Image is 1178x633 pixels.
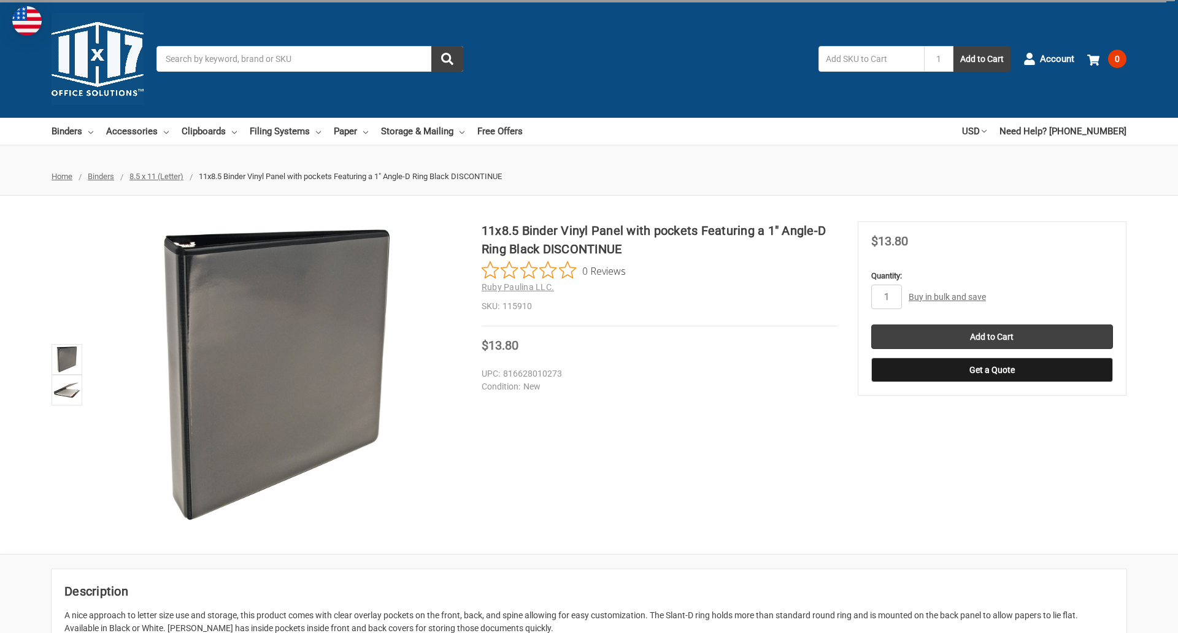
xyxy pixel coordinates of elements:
[52,118,93,145] a: Binders
[477,118,523,145] a: Free Offers
[1023,43,1074,75] a: Account
[482,300,837,313] dd: 115910
[53,346,80,373] img: 11x8.5 Binder Vinyl Panel with pockets Featuring a 1" Angle-D Ring Black
[182,118,237,145] a: Clipboards
[482,367,832,380] dd: 816628010273
[482,380,520,393] dt: Condition:
[199,172,502,181] span: 11x8.5 Binder Vinyl Panel with pockets Featuring a 1" Angle-D Ring Black DISCONTINUE
[64,582,1114,600] h2: Description
[53,377,80,404] img: 11x8.5 Binder Vinyl Panel with pockets Featuring a 1" Angle-D Ring Black DISCONTINUE
[52,172,72,181] a: Home
[582,261,626,280] span: 0 Reviews
[871,324,1113,349] input: Add to Cart
[334,118,368,145] a: Paper
[482,221,837,258] h1: 11x8.5 Binder Vinyl Panel with pockets Featuring a 1" Angle-D Ring Black DISCONTINUE
[1040,52,1074,66] span: Account
[909,292,986,302] a: Buy in bulk and save
[482,380,832,393] dd: New
[1077,600,1178,633] iframe: Google Customer Reviews
[482,338,518,353] span: $13.80
[482,282,554,292] a: Ruby Paulina LLC.
[52,13,144,105] img: 11x17.com
[871,270,1113,282] label: Quantity:
[1108,50,1126,68] span: 0
[381,118,464,145] a: Storage & Mailing
[250,118,321,145] a: Filing Systems
[871,358,1113,382] button: Get a Quote
[482,261,626,280] button: Rated 0 out of 5 stars from 0 reviews. Jump to reviews.
[482,367,500,380] dt: UPC:
[818,46,924,72] input: Add SKU to Cart
[871,234,908,248] span: $13.80
[129,172,183,181] a: 8.5 x 11 (Letter)
[999,118,1126,145] a: Need Help? [PHONE_NUMBER]
[953,46,1011,72] button: Add to Cart
[1087,43,1126,75] a: 0
[482,300,499,313] dt: SKU:
[123,221,430,528] img: 11x8.5 Binder Vinyl Panel with pockets Featuring a 1" Angle-D Ring Black
[962,118,987,145] a: USD
[156,46,463,72] input: Search by keyword, brand or SKU
[88,172,114,181] a: Binders
[12,6,42,36] img: duty and tax information for United States
[106,118,169,145] a: Accessories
